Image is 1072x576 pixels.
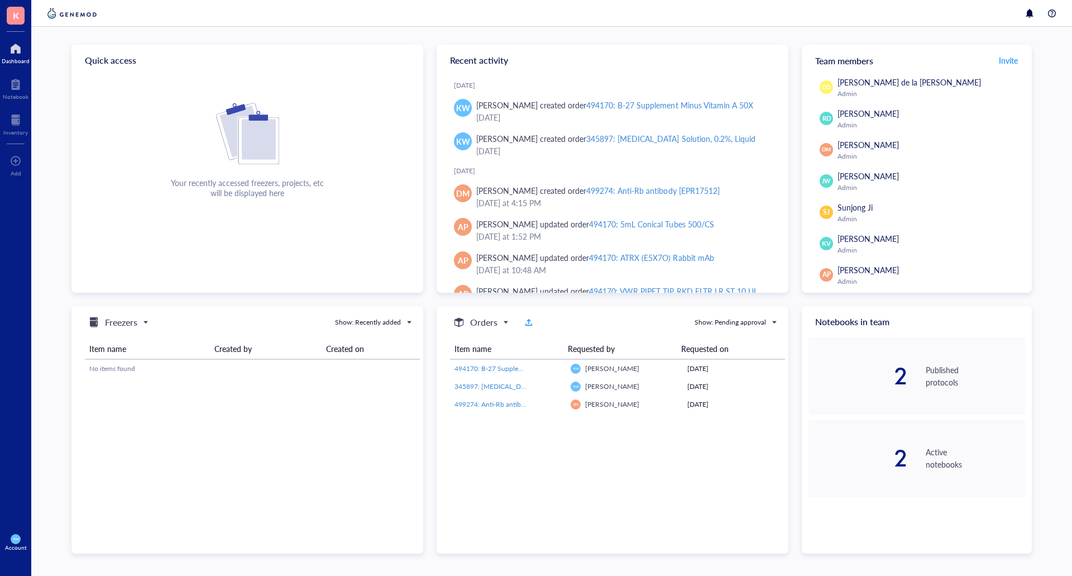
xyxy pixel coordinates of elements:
a: DM[PERSON_NAME] created order499274: Anti-Rb antibody [EPR17512][DATE] at 4:15 PM [446,180,779,213]
span: DD [822,83,831,92]
div: [PERSON_NAME] created order [476,132,755,145]
span: AP [458,254,468,266]
div: Admin [837,215,1021,223]
img: genemod-logo [45,7,99,20]
span: [PERSON_NAME] [837,170,899,182]
span: [PERSON_NAME] [837,264,899,275]
span: [PERSON_NAME] de la [PERSON_NAME] [837,77,981,88]
span: KV [822,239,830,249]
div: [DATE] at 10:48 AM [476,264,770,276]
div: 494170: B-27 Supplement Minus Vitamin A 50X [586,99,753,111]
th: Created on [322,339,420,359]
div: Team members [802,45,1032,76]
div: Notebooks in team [802,306,1032,337]
div: [DATE] [476,111,770,123]
div: Published protocols [926,364,1025,388]
div: [PERSON_NAME] updated order [476,251,714,264]
div: Admin [837,183,1021,192]
span: 345897: [MEDICAL_DATA] Solution, 0.2%, Liquid [454,382,602,391]
th: Requested on [677,339,776,359]
div: [DATE] at 4:15 PM [476,197,770,209]
div: [DATE] [454,166,779,175]
div: Add [11,170,21,177]
img: Cf+DiIyRRx+BTSbnYhsZzE9to3+AfuhVxcka4spAAAAAElFTkSuQmCC [216,103,279,164]
div: 494170: ATRX (E5X7O) Rabbit mAb [589,252,714,263]
div: 2 [808,365,908,387]
th: Item name [450,339,563,359]
th: Requested by [563,339,677,359]
span: Invite [999,55,1018,66]
span: 494170: B-27 Supplement Minus Vitamin A 50X [454,364,598,373]
a: Dashboard [2,40,30,64]
div: Show: Pending approval [695,317,766,327]
span: [PERSON_NAME] [585,382,639,391]
span: [PERSON_NAME] [585,364,639,373]
div: [DATE] [454,81,779,90]
span: KW [13,537,18,541]
div: Recent activity [437,45,788,76]
span: [PERSON_NAME] [837,233,899,244]
a: 345897: [MEDICAL_DATA] Solution, 0.2%, Liquid [454,382,562,392]
th: Created by [210,339,322,359]
a: AP[PERSON_NAME] updated order494170: 5mL Conical Tubes 500/CS[DATE] at 1:52 PM [446,213,779,247]
div: Admin [837,152,1021,161]
a: AP[PERSON_NAME] updated order494170: ATRX (E5X7O) Rabbit mAb[DATE] at 10:48 AM [446,247,779,280]
div: 2 [808,447,908,469]
div: Admin [837,277,1021,286]
div: Admin [837,121,1021,130]
div: Active notebooks [926,446,1025,470]
span: Sunjong Ji [837,202,873,213]
span: DM [456,187,470,199]
h5: Freezers [105,316,137,329]
div: [PERSON_NAME] created order [476,184,720,197]
span: KW [456,102,470,114]
div: Show: Recently added [335,317,401,327]
span: [PERSON_NAME] [585,399,639,409]
div: [DATE] [687,399,781,410]
div: Dashboard [2,58,30,64]
th: Item name [85,339,210,359]
a: 494170: B-27 Supplement Minus Vitamin A 50X [454,364,562,374]
span: [PERSON_NAME] [837,139,899,150]
div: No items found [89,364,415,374]
span: JW [822,177,831,185]
div: [DATE] at 1:52 PM [476,230,770,242]
span: DM [822,146,831,154]
div: [DATE] [476,145,770,157]
span: KW [573,366,578,370]
div: [PERSON_NAME] updated order [476,218,714,230]
div: [PERSON_NAME] created order [476,99,753,111]
span: SJ [823,207,830,217]
div: [DATE] [687,382,781,392]
div: [DATE] [687,364,781,374]
span: AP [822,270,831,280]
a: KW[PERSON_NAME] created order494170: B-27 Supplement Minus Vitamin A 50X[DATE] [446,94,779,128]
span: [PERSON_NAME] [837,108,899,119]
div: Admin [837,246,1021,255]
div: Notebook [3,93,28,100]
span: 499274: Anti-Rb antibody [EPR17512] [454,399,570,409]
div: 494170: 5mL Conical Tubes 500/CS [589,218,714,230]
div: Your recently accessed freezers, projects, etc will be displayed here [171,178,324,198]
span: AP [458,221,468,233]
span: KW [456,135,470,147]
a: Inventory [3,111,28,136]
span: K [13,8,19,22]
div: 499274: Anti-Rb antibody [EPR17512] [586,185,719,196]
span: DM [573,402,578,406]
button: Invite [998,51,1018,69]
a: 499274: Anti-Rb antibody [EPR17512] [454,399,562,410]
div: Quick access [71,45,423,76]
a: Notebook [3,75,28,100]
h5: Orders [470,316,497,329]
div: Inventory [3,129,28,136]
span: RD [822,114,831,123]
div: Account [5,544,27,551]
a: KW[PERSON_NAME] created order345897: [MEDICAL_DATA] Solution, 0.2%, Liquid[DATE] [446,128,779,161]
span: KW [573,384,578,388]
div: 345897: [MEDICAL_DATA] Solution, 0.2%, Liquid [586,133,755,144]
div: Admin [837,89,1021,98]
